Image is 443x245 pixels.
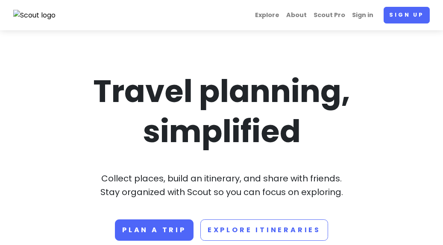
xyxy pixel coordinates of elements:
[23,172,420,199] p: Collect places, build an itinerary, and share with friends. Stay organized with Scout so you can ...
[310,7,349,23] a: Scout Pro
[115,219,194,241] a: Plan a trip
[384,7,430,23] a: Sign up
[283,7,310,23] a: About
[252,7,283,23] a: Explore
[200,219,328,241] a: Explore Itineraries
[13,10,56,21] img: Scout logo
[349,7,377,23] a: Sign in
[23,71,420,151] h1: Travel planning, simplified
